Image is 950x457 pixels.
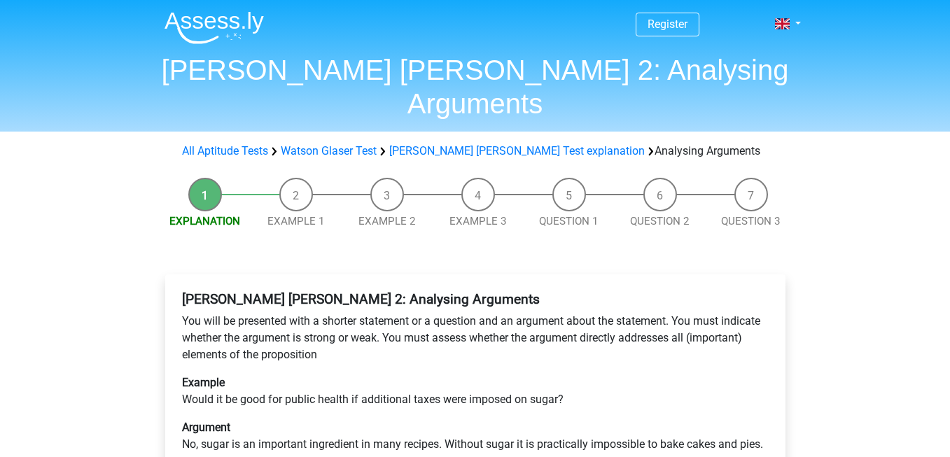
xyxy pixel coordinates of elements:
[169,215,240,227] a: Explanation
[630,215,690,227] a: Question 2
[648,17,687,31] a: Register
[182,291,540,307] b: [PERSON_NAME] [PERSON_NAME] 2: Analysing Arguments
[182,313,769,363] p: You will be presented with a shorter statement or a question and an argument about the statement....
[153,53,797,120] h1: [PERSON_NAME] [PERSON_NAME] 2: Analysing Arguments
[358,215,416,227] a: Example 2
[721,215,781,227] a: Question 3
[267,215,325,227] a: Example 1
[176,143,774,160] div: Analysing Arguments
[281,144,377,157] a: Watson Glaser Test
[182,421,230,434] b: Argument
[182,419,769,453] p: No, sugar is an important ingredient in many recipes. Without sugar it is practically impossible ...
[165,11,264,44] img: Assessly
[182,144,268,157] a: All Aptitude Tests
[389,144,645,157] a: [PERSON_NAME] [PERSON_NAME] Test explanation
[182,376,225,389] b: Example
[449,215,507,227] a: Example 3
[539,215,599,227] a: Question 1
[182,374,769,408] p: Would it be good for public health if additional taxes were imposed on sugar?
